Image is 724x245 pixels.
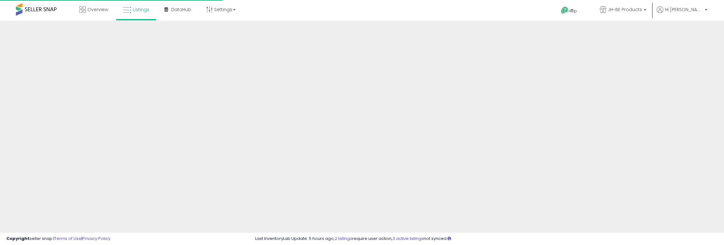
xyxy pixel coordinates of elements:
[171,6,191,13] span: DataHub
[393,235,424,242] a: 3 active listings
[665,6,703,13] span: Hi [PERSON_NAME]
[54,235,81,242] a: Terms of Use
[87,6,108,13] span: Overview
[255,236,718,242] div: Last InventoryLab Update: 5 hours ago, require user action, not synced.
[556,2,590,21] a: Help
[6,236,110,242] div: seller snap | |
[6,235,30,242] strong: Copyright
[608,6,642,13] span: JH-BE Products
[133,6,149,13] span: Listings
[657,6,707,21] a: Hi [PERSON_NAME]
[561,6,569,14] i: Get Help
[335,235,352,242] a: 2 listings
[447,236,451,241] i: Click here to read more about un-synced listings.
[569,8,577,14] span: Help
[82,235,110,242] a: Privacy Policy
